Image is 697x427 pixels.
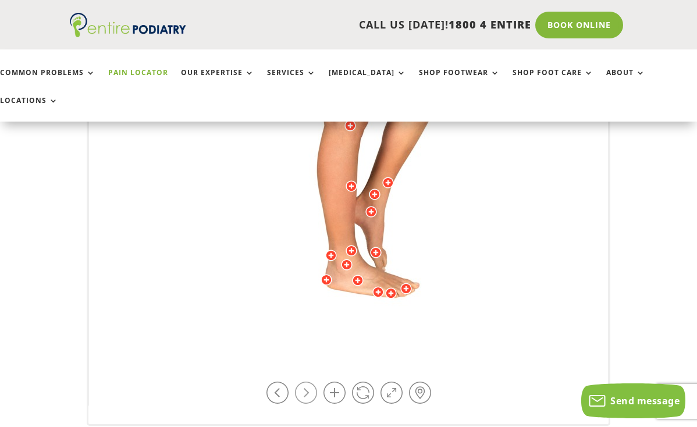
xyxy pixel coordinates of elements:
[352,382,374,404] a: Play / Stop
[181,69,254,94] a: Our Expertise
[70,28,186,40] a: Entire Podiatry
[409,382,431,404] a: Hot-spots on / off
[513,69,593,94] a: Shop Foot Care
[449,17,531,31] span: 1800 4 ENTIRE
[295,382,317,404] a: Rotate right
[329,69,406,94] a: [MEDICAL_DATA]
[380,382,403,404] a: Full Screen on / off
[70,13,186,37] img: logo (1)
[610,394,680,407] span: Send message
[194,17,532,33] p: CALL US [DATE]!
[267,69,316,94] a: Services
[323,382,346,404] a: Zoom in / out
[606,69,645,94] a: About
[266,382,289,404] a: Rotate left
[108,69,168,94] a: Pain Locator
[419,69,500,94] a: Shop Footwear
[581,383,685,418] button: Send message
[535,12,623,38] a: Book Online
